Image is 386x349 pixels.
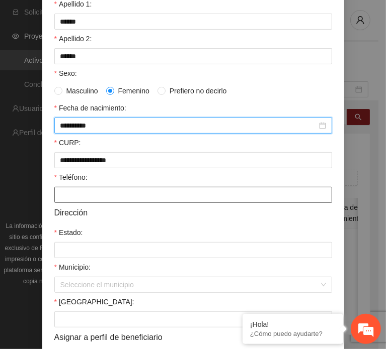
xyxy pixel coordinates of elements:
[54,33,92,44] label: Apellido 2:
[250,330,336,337] p: ¿Cómo puedo ayudarte?
[54,296,134,307] label: Colonia:
[60,277,319,292] input: Municipio:
[54,331,163,343] span: Asignar a perfil de beneficiario
[54,206,88,219] span: Dirección
[54,242,332,258] input: Estado:
[52,51,169,64] div: Chatee con nosotros ahora
[54,68,77,79] label: Sexo:
[54,48,332,64] input: Apellido 2:
[60,120,317,131] input: Fecha de nacimiento:
[54,102,126,113] label: Fecha de nacimiento:
[54,14,332,30] input: Apellido 1:
[62,85,102,96] span: Masculino
[54,172,88,183] label: Teléfono:
[54,262,91,273] label: Municipio:
[54,187,332,203] input: Teléfono:
[166,85,231,96] span: Prefiero no decirlo
[54,152,332,168] input: CURP:
[54,137,81,148] label: CURP:
[54,311,332,327] input: Colonia:
[54,227,83,238] label: Estado:
[165,5,189,29] div: Minimizar ventana de chat en vivo
[114,85,153,96] span: Femenino
[5,238,192,273] textarea: Escriba su mensaje y pulse “Intro”
[250,320,336,328] div: ¡Hola!
[58,116,139,217] span: Estamos en línea.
